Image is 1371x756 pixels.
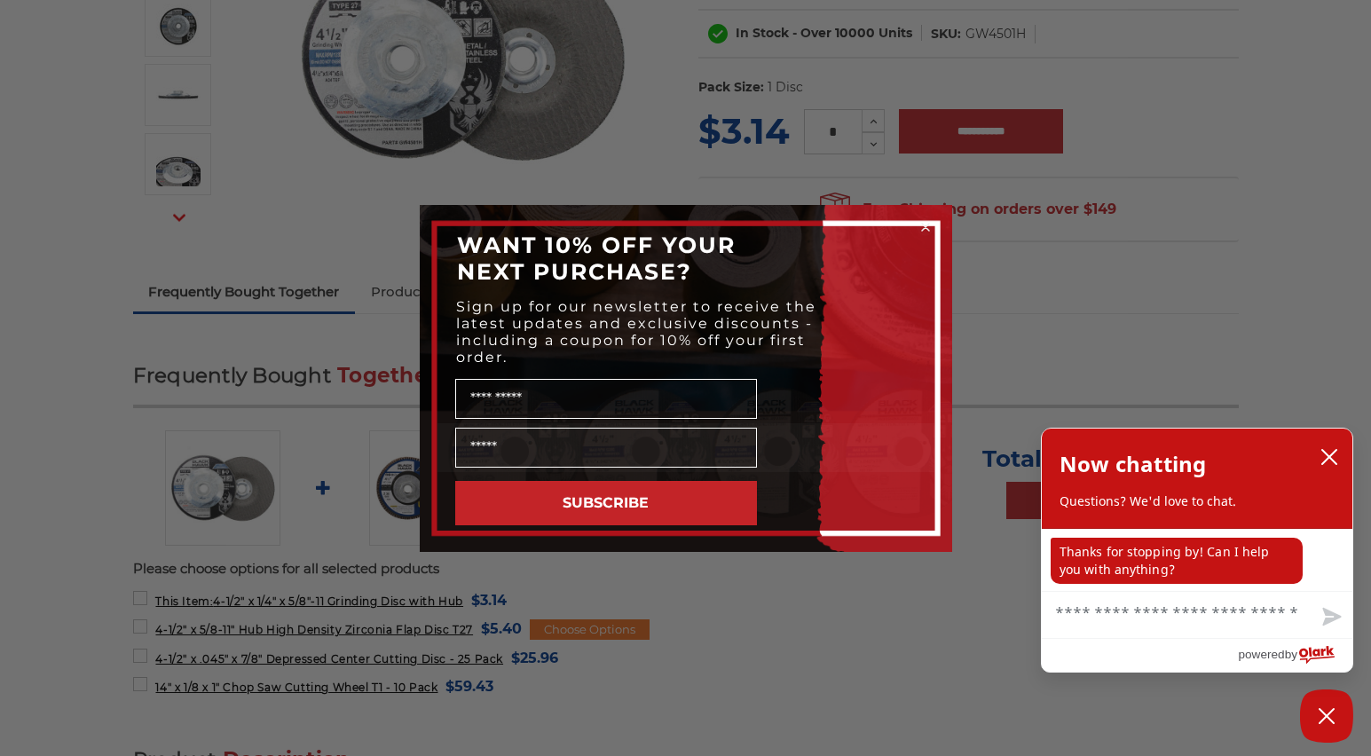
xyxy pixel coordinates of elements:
[456,298,816,366] span: Sign up for our newsletter to receive the latest updates and exclusive discounts - including a co...
[1308,597,1352,638] button: Send message
[1060,492,1335,510] p: Questions? We'd love to chat.
[1315,444,1343,470] button: close chatbox
[1060,446,1206,482] h2: Now chatting
[1051,538,1303,584] p: Thanks for stopping by! Can I help you with anything?
[917,218,934,236] button: Close dialog
[455,481,757,525] button: SUBSCRIBE
[1285,643,1297,665] span: by
[1042,529,1352,591] div: chat
[457,232,736,285] span: WANT 10% OFF YOUR NEXT PURCHASE?
[1238,643,1284,665] span: powered
[1300,689,1353,743] button: Close Chatbox
[1238,639,1352,672] a: Powered by Olark
[1041,428,1353,673] div: olark chatbox
[455,428,757,468] input: Email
